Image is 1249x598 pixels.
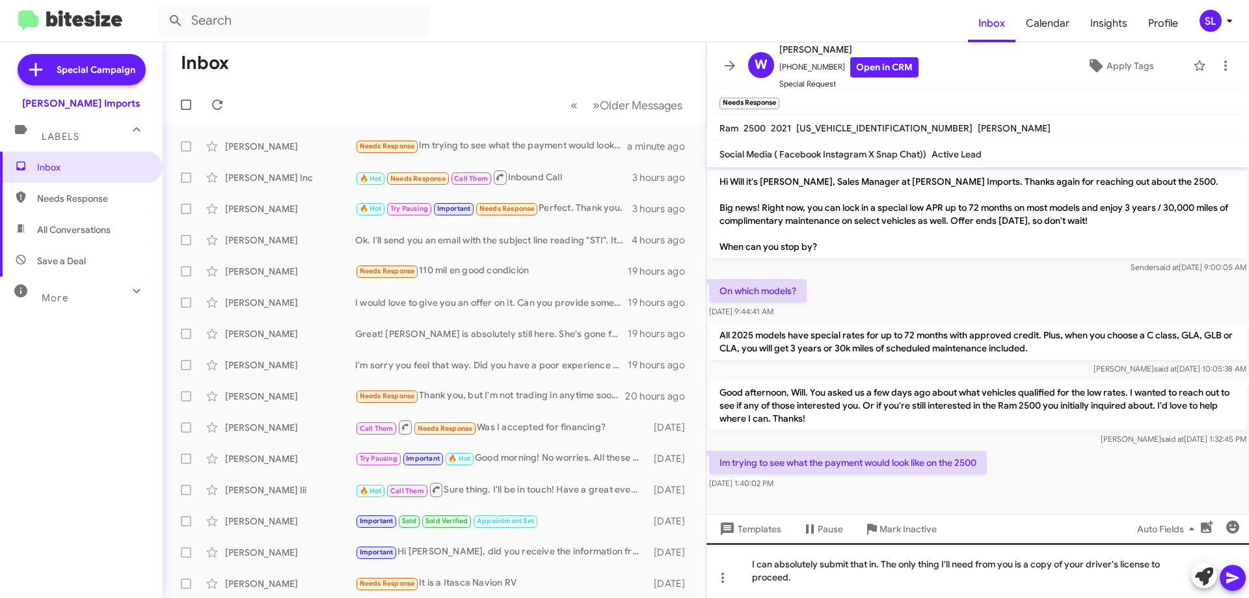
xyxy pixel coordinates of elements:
span: 🔥 Hot [448,454,470,463]
span: Try Pausing [390,204,428,213]
button: Templates [706,517,792,541]
div: 19 hours ago [628,296,695,309]
span: Social Media ( Facebook Instagram X Snap Chat)) [719,148,926,160]
span: Needs Response [390,174,446,183]
span: Pause [818,517,843,541]
span: Sold [402,517,417,525]
div: I can absolutely submit that in. The only thing I'll need from you is a copy of your driver's lic... [706,543,1249,598]
div: [PERSON_NAME] [225,234,355,247]
button: SL [1189,10,1235,32]
div: [PERSON_NAME] [225,390,355,403]
span: [DATE] 1:40:02 PM [709,478,773,488]
div: Hi [PERSON_NAME], did you receive the information from [PERSON_NAME] [DATE] in regards to the GLA... [355,545,647,560]
div: [PERSON_NAME] [225,421,355,434]
div: [PERSON_NAME] [225,202,355,215]
span: Important [360,517,394,525]
span: Important [360,548,394,556]
div: 4 hours ago [632,234,695,247]
h1: Inbox [181,53,229,74]
div: [PERSON_NAME] [225,327,355,340]
div: [DATE] [647,483,695,496]
p: Hi Will it's [PERSON_NAME], Sales Manager at [PERSON_NAME] Imports. Thanks again for reaching out... [709,170,1246,258]
span: 2021 [771,122,791,134]
div: Good morning! No worries. All these different models with different letters/numbers can absolutel... [355,451,647,466]
span: Needs Response [37,192,148,205]
span: Labels [42,131,79,143]
div: Perfect. Thank you. [355,201,632,216]
span: Inbox [968,5,1015,42]
p: All 2025 models have special rates for up to 72 months with approved credit. Plus, when you choos... [709,323,1246,360]
span: Mark Inactive [880,517,937,541]
span: Needs Response [479,204,535,213]
a: Calendar [1015,5,1080,42]
div: I would love to give you an offer on it. Can you provide some information on that vehicle for me?... [355,296,628,309]
div: [DATE] [647,546,695,559]
span: Call Them [360,424,394,433]
div: SL [1200,10,1222,32]
span: All Conversations [37,223,111,236]
div: [PERSON_NAME] [225,296,355,309]
span: Inbox [37,161,148,174]
span: Sender [DATE] 9:00:05 AM [1131,262,1246,272]
p: Im trying to see what the payment would look like on the 2500 [709,451,987,474]
span: 🔥 Hot [360,487,382,495]
div: It is a Itasca Navion RV [355,576,647,591]
span: Templates [717,517,781,541]
button: Previous [563,92,585,118]
button: Auto Fields [1127,517,1210,541]
button: Mark Inactive [853,517,947,541]
span: Insights [1080,5,1138,42]
div: 3 hours ago [632,171,695,184]
div: a minute ago [627,140,695,153]
p: Good afternoon, Will. You asked us a few days ago about what vehicles qualified for the low rates... [709,381,1246,430]
p: On which models? [709,279,807,303]
span: 2500 [744,122,766,134]
span: W [755,55,768,75]
span: Sold Verified [425,517,468,525]
div: [PERSON_NAME] Imports [22,97,141,110]
div: Inbound Call [355,169,632,185]
span: Apply Tags [1107,54,1154,77]
div: [DATE] [647,452,695,465]
span: Active Lead [932,148,982,160]
span: Needs Response [360,579,415,588]
div: [DATE] [647,421,695,434]
div: 110 mil en good condición [355,264,628,279]
div: 3 hours ago [632,202,695,215]
span: Important [437,204,471,213]
span: [PERSON_NAME] [DATE] 10:05:38 AM [1094,364,1246,374]
a: Profile [1138,5,1189,42]
span: « [571,97,578,113]
div: I'm sorry you feel that way. Did you have a poor experience with us last time? [355,359,628,372]
span: Save a Deal [37,254,86,267]
span: [PERSON_NAME] [779,42,919,57]
div: [PERSON_NAME] [225,546,355,559]
span: Needs Response [360,392,415,400]
span: [PERSON_NAME] [978,122,1051,134]
span: said at [1161,434,1184,444]
span: Needs Response [360,267,415,275]
span: [US_VEHICLE_IDENTIFICATION_NUMBER] [796,122,973,134]
a: Special Campaign [18,54,146,85]
div: 19 hours ago [628,265,695,278]
input: Search [157,5,431,36]
span: Important [406,454,440,463]
span: 🔥 Hot [360,204,382,213]
button: Pause [792,517,853,541]
button: Next [585,92,690,118]
span: 🔥 Hot [360,174,382,183]
div: [PERSON_NAME] [225,140,355,153]
span: said at [1156,262,1179,272]
span: Appointment Set [477,517,534,525]
div: [PERSON_NAME] Iii [225,483,355,496]
a: Open in CRM [850,57,919,77]
span: [DATE] 9:44:41 AM [709,306,773,316]
span: Needs Response [360,142,415,150]
span: Older Messages [600,98,682,113]
div: Sure thing. I'll be in touch! Have a great evening. [355,482,647,498]
span: Needs Response [418,424,473,433]
div: 19 hours ago [628,359,695,372]
span: Special Campaign [57,63,135,76]
div: Great! [PERSON_NAME] is absolutely still here. She's gone for the evening but I'll have her reach... [355,327,628,340]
